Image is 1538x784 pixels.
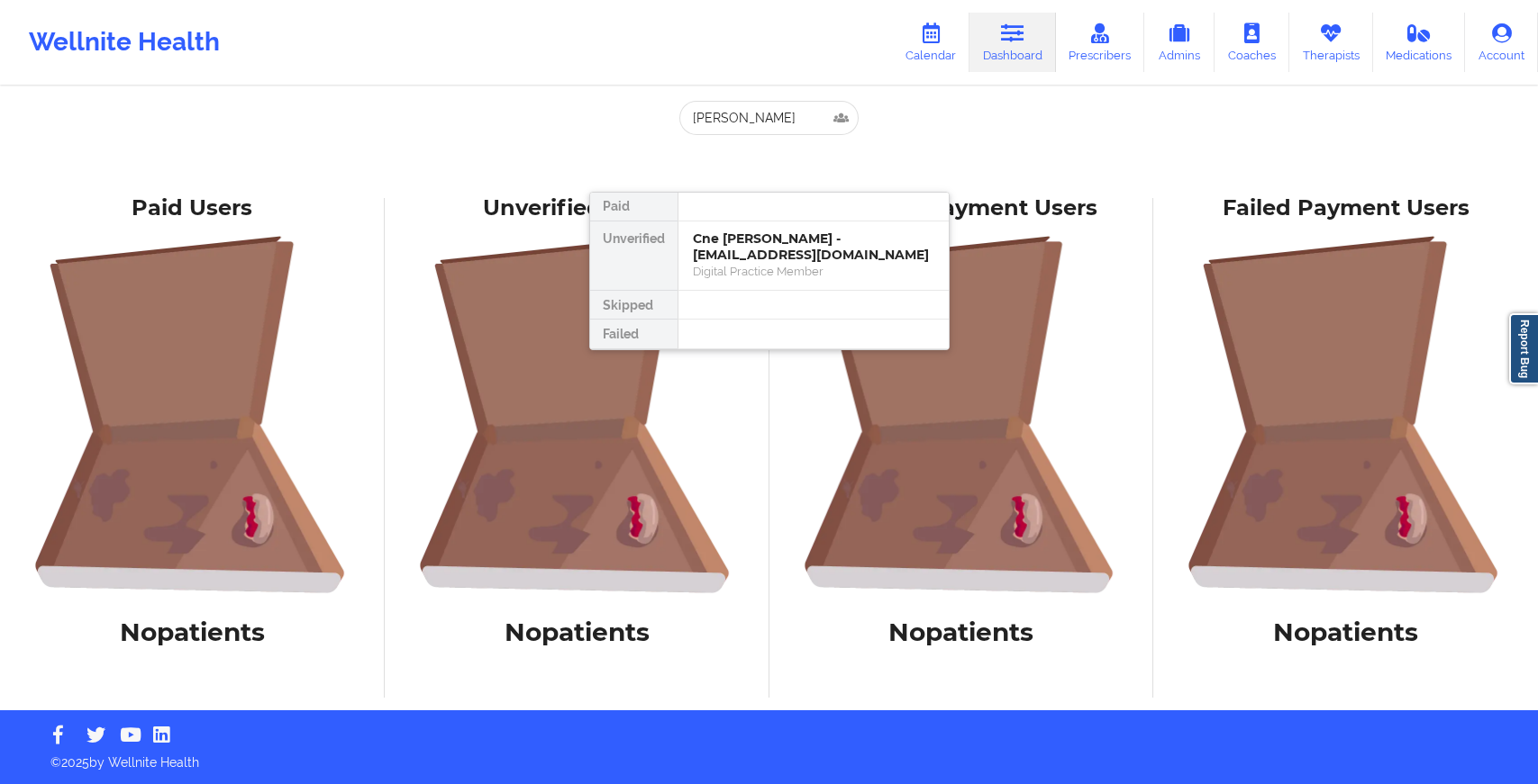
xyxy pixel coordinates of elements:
div: Paid Users [13,194,372,222]
a: Account [1465,13,1538,72]
img: foRBiVDZMKwAAAAASUVORK5CYII= [13,235,372,594]
h1: No patients [13,616,372,648]
div: Paid [590,193,678,221]
h1: No patients [782,616,1142,648]
img: foRBiVDZMKwAAAAASUVORK5CYII= [782,235,1142,594]
div: Unverified [590,221,678,292]
div: Skipped Payment Users [782,194,1142,222]
div: Unverified Users [397,194,757,222]
div: Failed Payment Users [1166,194,1525,222]
a: Admins [1144,13,1215,72]
a: Report Bug [1509,313,1538,384]
a: Calendar [892,13,969,72]
a: Dashboard [969,13,1056,72]
a: Coaches [1215,13,1289,72]
a: Medications [1373,13,1466,72]
img: foRBiVDZMKwAAAAASUVORK5CYII= [1166,235,1525,594]
img: foRBiVDZMKwAAAAASUVORK5CYII= [397,235,757,594]
h1: No patients [397,616,757,648]
div: Digital Practice Member [693,264,934,279]
div: Failed [590,320,678,348]
p: © 2025 by Wellnite Health [38,741,1500,771]
a: Prescribers [1056,13,1145,72]
h1: No patients [1166,616,1525,648]
div: Cne [PERSON_NAME] - [EMAIL_ADDRESS][DOMAIN_NAME] [693,230,934,264]
a: Therapists [1289,13,1373,72]
div: Skipped [590,291,678,320]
